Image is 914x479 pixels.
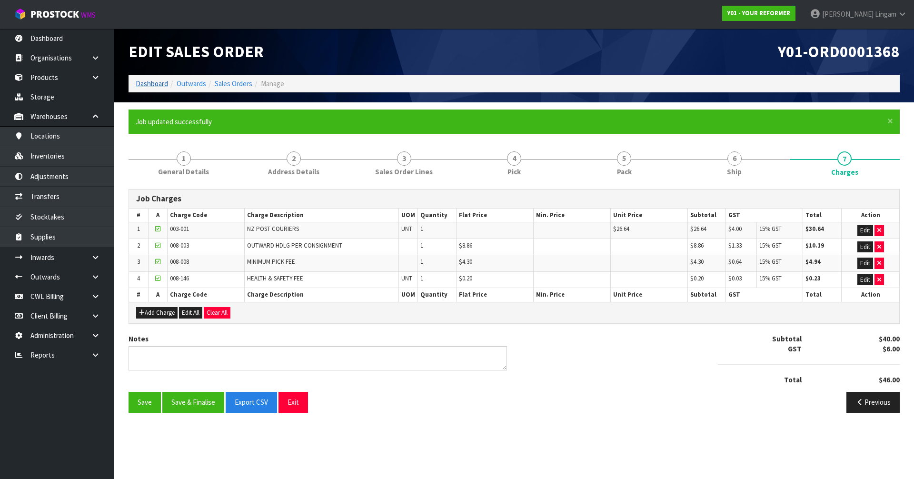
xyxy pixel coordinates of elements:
[837,151,852,166] span: 7
[759,274,782,282] span: 15% GST
[857,241,873,253] button: Edit
[179,307,202,319] button: Edit All
[129,334,149,344] label: Notes
[129,209,148,222] th: #
[168,288,245,302] th: Charge Code
[459,241,472,249] span: $8.86
[14,8,26,20] img: cube-alt.png
[805,225,824,233] strong: $30.64
[129,288,148,302] th: #
[805,274,821,282] strong: $0.23
[533,209,610,222] th: Min. Price
[261,79,284,88] span: Manage
[805,258,821,266] strong: $4.94
[887,114,893,128] span: ×
[398,209,417,222] th: UOM
[215,79,252,88] a: Sales Orders
[398,288,417,302] th: UOM
[226,392,277,412] button: Export CSV
[726,209,803,222] th: GST
[268,167,319,177] span: Address Details
[129,182,900,419] span: Charges
[129,222,148,239] td: 1
[842,288,899,302] th: Action
[136,307,178,319] button: Add Charge
[759,241,782,249] span: 15% GST
[247,258,295,266] span: MINIMUM PICK FEE
[457,288,534,302] th: Flat Price
[420,258,423,266] span: 1
[803,209,842,222] th: Total
[778,41,900,61] span: Y01-ORD0001368
[247,225,299,233] span: NZ POST COURIERS
[727,167,742,177] span: Ship
[857,258,873,269] button: Edit
[831,167,858,177] span: Charges
[287,151,301,166] span: 2
[690,274,704,282] span: $0.20
[690,225,706,233] span: $26.64
[170,225,189,233] span: 003-001
[418,209,457,222] th: Quantity
[842,209,899,222] th: Action
[613,225,629,233] span: $26.64
[129,392,161,412] button: Save
[170,241,189,249] span: 008-003
[875,10,896,19] span: Lingam
[278,392,308,412] button: Exit
[81,10,96,20] small: WMS
[247,241,342,249] span: OUTWARD HDLG PER CONSIGNMENT
[784,375,802,384] strong: Total
[457,209,534,222] th: Flat Price
[204,307,230,319] button: Clear All
[610,288,687,302] th: Unit Price
[759,258,782,266] span: 15% GST
[722,6,795,21] a: Y01 - YOUR REFORMER
[129,239,148,255] td: 2
[420,225,423,233] span: 1
[245,209,399,222] th: Charge Description
[617,167,632,177] span: Pack
[805,241,824,249] strong: $10.19
[788,344,802,353] strong: GST
[168,209,245,222] th: Charge Code
[375,167,433,177] span: Sales Order Lines
[822,10,874,19] span: [PERSON_NAME]
[728,241,742,249] span: $1.33
[397,151,411,166] span: 3
[879,375,900,384] strong: $46.00
[507,151,521,166] span: 4
[420,241,423,249] span: 1
[177,79,206,88] a: Outwards
[401,225,412,233] span: UNT
[418,288,457,302] th: Quantity
[687,288,726,302] th: Subtotal
[617,151,631,166] span: 5
[129,271,148,288] td: 4
[857,274,873,286] button: Edit
[803,288,842,302] th: Total
[401,274,412,282] span: UNT
[728,274,742,282] span: $0.03
[728,258,742,266] span: $0.64
[727,151,742,166] span: 6
[420,274,423,282] span: 1
[879,334,900,343] strong: $40.00
[245,288,399,302] th: Charge Description
[728,225,742,233] span: $4.00
[507,167,521,177] span: Pick
[158,167,209,177] span: General Details
[170,258,189,266] span: 008-008
[857,225,873,236] button: Edit
[726,288,803,302] th: GST
[129,41,264,61] span: Edit Sales Order
[148,288,167,302] th: A
[170,274,189,282] span: 008-146
[610,209,687,222] th: Unit Price
[727,9,790,17] strong: Y01 - YOUR REFORMER
[690,258,704,266] span: $4.30
[162,392,224,412] button: Save & Finalise
[30,8,79,20] span: ProStock
[177,151,191,166] span: 1
[136,117,212,126] span: Job updated successfully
